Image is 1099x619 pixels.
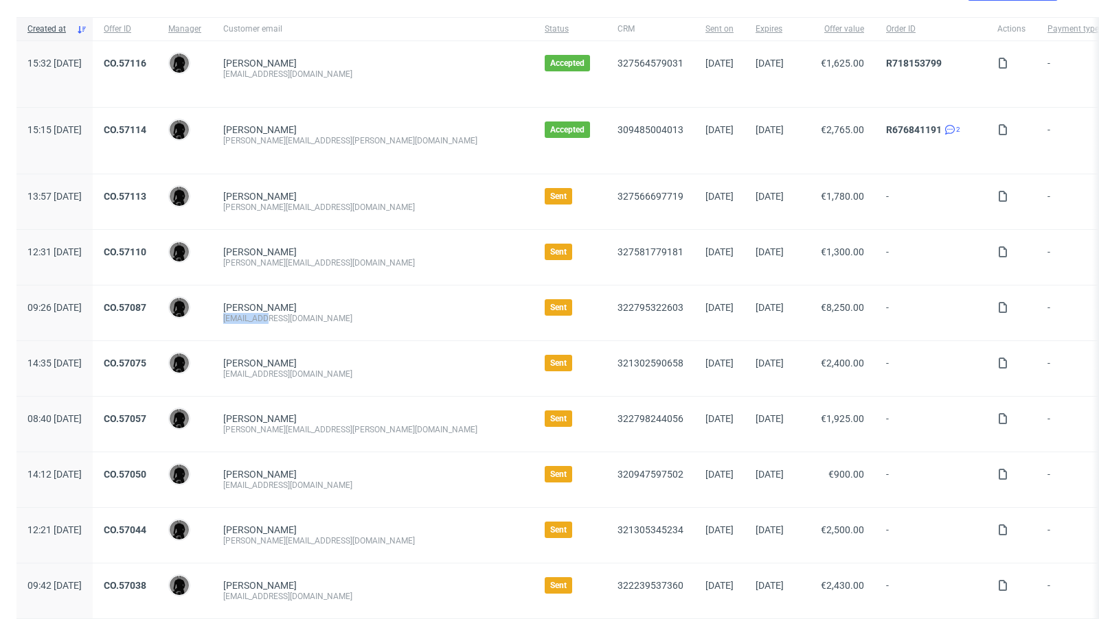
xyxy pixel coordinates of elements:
[705,524,734,535] span: [DATE]
[545,23,596,35] span: Status
[223,524,297,535] a: [PERSON_NAME]
[886,191,975,213] span: -
[550,191,567,202] span: Sent
[223,202,523,213] div: [PERSON_NAME][EMAIL_ADDRESS][DOMAIN_NAME]
[550,124,585,135] span: Accepted
[1047,23,1099,35] span: Payment type
[170,520,189,539] img: Dawid Urbanowicz
[550,469,567,480] span: Sent
[550,358,567,369] span: Sent
[886,524,975,546] span: -
[223,124,297,135] a: [PERSON_NAME]
[618,58,683,69] a: 327564579031
[170,576,189,595] img: Dawid Urbanowicz
[1047,246,1099,268] span: -
[550,302,567,313] span: Sent
[1047,524,1099,546] span: -
[618,358,683,369] a: 321302590658
[618,524,683,535] a: 321305345234
[170,54,189,73] img: Dawid Urbanowicz
[223,424,523,435] div: [PERSON_NAME][EMAIL_ADDRESS][PERSON_NAME][DOMAIN_NAME]
[223,591,523,602] div: [EMAIL_ADDRESS][DOMAIN_NAME]
[27,469,82,480] span: 14:12 [DATE]
[756,302,784,313] span: [DATE]
[223,191,297,202] a: [PERSON_NAME]
[821,580,864,591] span: €2,430.00
[223,480,523,491] div: [EMAIL_ADDRESS][DOMAIN_NAME]
[223,257,523,268] div: [PERSON_NAME][EMAIL_ADDRESS][DOMAIN_NAME]
[618,413,683,424] a: 322798244056
[618,580,683,591] a: 322239537360
[223,580,297,591] a: [PERSON_NAME]
[756,580,784,591] span: [DATE]
[756,58,784,69] span: [DATE]
[618,23,683,35] span: CRM
[170,187,189,206] img: Dawid Urbanowicz
[821,124,864,135] span: €2,765.00
[756,469,784,480] span: [DATE]
[618,191,683,202] a: 327566697719
[223,246,297,257] a: [PERSON_NAME]
[756,246,784,257] span: [DATE]
[886,124,942,135] a: R676841191
[223,69,523,80] div: [EMAIL_ADDRESS][DOMAIN_NAME]
[223,23,523,35] span: Customer email
[821,358,864,369] span: €2,400.00
[705,58,734,69] span: [DATE]
[705,302,734,313] span: [DATE]
[27,58,82,69] span: 15:32 [DATE]
[756,23,784,35] span: Expires
[1047,191,1099,213] span: -
[618,246,683,257] a: 327581779181
[618,124,683,135] a: 309485004013
[1047,358,1099,379] span: -
[223,313,523,324] div: [EMAIL_ADDRESS][DOMAIN_NAME]
[104,413,146,424] a: CO.57057
[170,353,189,373] img: Dawid Urbanowicz
[27,23,71,35] span: Created at
[223,369,523,379] div: [EMAIL_ADDRESS][DOMAIN_NAME]
[705,580,734,591] span: [DATE]
[1047,413,1099,435] span: -
[886,58,942,69] a: R718153799
[104,23,146,35] span: Offer ID
[550,580,567,591] span: Sent
[104,302,146,313] a: CO.57087
[170,120,189,139] img: Dawid Urbanowicz
[942,124,960,135] a: 2
[170,298,189,317] img: Dawid Urbanowicz
[806,23,864,35] span: Offer value
[705,191,734,202] span: [DATE]
[705,469,734,480] span: [DATE]
[756,191,784,202] span: [DATE]
[705,413,734,424] span: [DATE]
[104,580,146,591] a: CO.57038
[550,58,585,69] span: Accepted
[27,524,82,535] span: 12:21 [DATE]
[821,413,864,424] span: €1,925.00
[104,469,146,480] a: CO.57050
[886,358,975,379] span: -
[618,302,683,313] a: 322795322603
[223,358,297,369] a: [PERSON_NAME]
[550,246,567,257] span: Sent
[821,191,864,202] span: €1,780.00
[170,465,189,484] img: Dawid Urbanowicz
[27,302,82,313] span: 09:26 [DATE]
[956,124,960,135] span: 2
[27,358,82,369] span: 14:35 [DATE]
[170,242,189,261] img: Dawid Urbanowicz
[886,23,975,35] span: Order ID
[223,58,297,69] a: [PERSON_NAME]
[223,302,297,313] a: [PERSON_NAME]
[821,302,864,313] span: €8,250.00
[1047,124,1099,157] span: -
[756,358,784,369] span: [DATE]
[27,191,82,202] span: 13:57 [DATE]
[886,246,975,268] span: -
[1047,302,1099,324] span: -
[705,358,734,369] span: [DATE]
[1047,580,1099,602] span: -
[886,469,975,491] span: -
[1047,469,1099,491] span: -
